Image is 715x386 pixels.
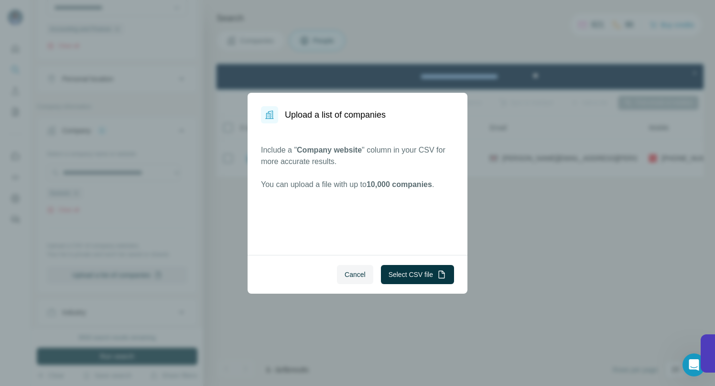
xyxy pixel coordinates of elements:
span: Company website [297,146,362,154]
p: You can upload a file with up to . [261,179,454,190]
span: 10,000 companies [367,180,432,188]
div: Watch our October Product update [177,2,308,23]
span: Cancel [345,270,366,279]
iframe: Intercom live chat [682,353,705,376]
h1: Upload a list of companies [285,108,386,121]
p: Include a " " column in your CSV for more accurate results. [261,144,454,167]
button: Cancel [337,265,373,284]
div: Close Step [473,4,483,13]
button: Select CSV file [381,265,454,284]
